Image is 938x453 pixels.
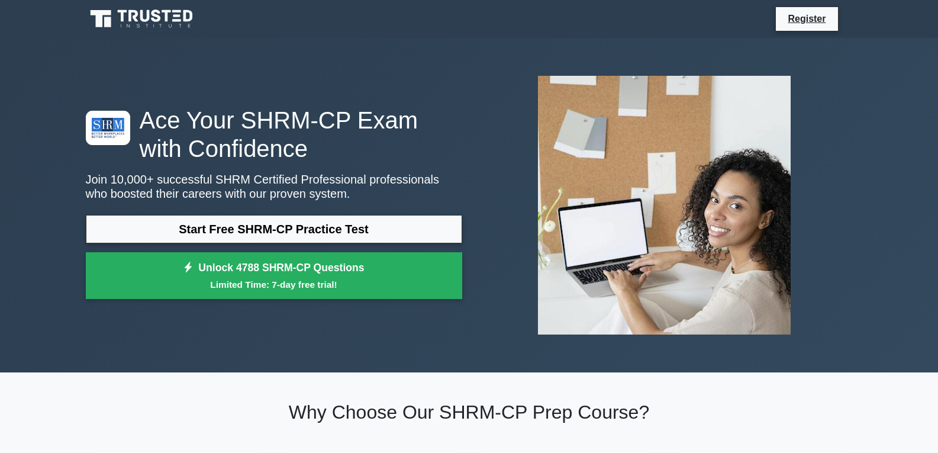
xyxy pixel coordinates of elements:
h1: Ace Your SHRM-CP Exam with Confidence [86,106,462,163]
p: Join 10,000+ successful SHRM Certified Professional professionals who boosted their careers with ... [86,172,462,201]
a: Register [781,11,833,26]
a: Unlock 4788 SHRM-CP QuestionsLimited Time: 7-day free trial! [86,252,462,300]
h2: Why Choose Our SHRM-CP Prep Course? [86,401,853,423]
small: Limited Time: 7-day free trial! [101,278,447,291]
a: Start Free SHRM-CP Practice Test [86,215,462,243]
